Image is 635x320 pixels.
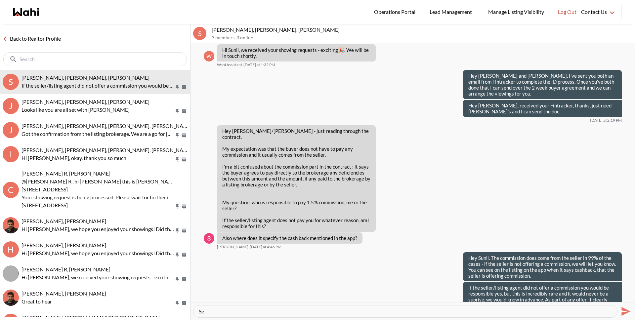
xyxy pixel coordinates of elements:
p: My question: who is responsible to pay 1.5% commission, me or the seller? [222,199,370,211]
span: Log Out [558,8,576,16]
p: If the seller/listing agent did not offer a commission you would be responsible yes, but this is ... [468,285,616,308]
span: Operations Portal [374,8,418,16]
img: H [3,217,19,233]
button: Archive [181,108,188,114]
span: 🎉 [338,47,344,53]
span: [PERSON_NAME], [PERSON_NAME] [21,242,106,248]
p: Hi Sunil, we received your showing requests - exciting . We will be in touch shortly. [222,47,370,59]
div: H [3,241,19,258]
p: @[PERSON_NAME] R , hi [PERSON_NAME] this is [PERSON_NAME] here your showing agent , I will be sho... [21,178,174,185]
button: Archive [181,133,188,138]
p: [PERSON_NAME], [PERSON_NAME], [PERSON_NAME] [212,26,632,33]
time: 2025-08-25T20:46:08.594Z [250,244,281,250]
button: Archive [181,252,188,258]
div: J [3,98,19,114]
div: S [3,74,19,90]
span: [PERSON_NAME], [PERSON_NAME], [PERSON_NAME], [PERSON_NAME], [PERSON_NAME] [21,123,236,129]
p: If the seller/listing agent did not offer a commission you would be responsible yes, but this is ... [21,82,174,90]
div: I [3,146,19,162]
span: [PERSON_NAME], [PERSON_NAME], [PERSON_NAME], [PERSON_NAME] [21,147,193,153]
button: Archive [181,228,188,233]
li: [STREET_ADDRESS] [21,185,188,193]
div: Mahad Ahmed, Faraz [3,290,19,306]
button: Archive [181,204,188,209]
button: Send [617,304,632,319]
input: Search [20,56,172,62]
p: Hi [PERSON_NAME], okay, thank you so much [21,154,174,162]
img: c [3,265,19,282]
span: Lead Management [430,8,474,16]
button: Pin [174,204,180,209]
span: [PERSON_NAME] R, [PERSON_NAME] [21,170,110,177]
p: Hi [PERSON_NAME], we hope you enjoyed your showings! Did the properties meet your criteria? What ... [21,249,174,257]
button: Pin [174,300,180,306]
p: I’m a bit confused about the commission part in the contract : it says the buyer agrees to pay di... [222,164,370,187]
div: cris R, Faraz [3,265,19,282]
p: Looks like you are all set with [PERSON_NAME] [21,106,174,114]
textarea: Type your message [199,308,612,315]
button: Pin [174,157,180,162]
p: Hi [PERSON_NAME], we received your showing requests - exciting 🎉 . We will be in touch shortly. [21,273,174,281]
p: If the seller/listing agent does not pay you for whatever reason, am I responsible for this? [222,217,370,229]
div: W [204,51,214,61]
p: Great to hear [21,298,174,305]
img: S [204,233,214,244]
div: c [3,182,19,198]
button: Pin [174,276,180,282]
button: Archive [181,300,188,306]
div: Hema Alageson, Faraz [3,217,19,233]
div: Sunil Murali [204,233,214,244]
p: Your showing request is being processed. Please wait for further instruction. [21,193,174,201]
a: Wahi homepage [13,8,39,16]
button: Pin [174,228,180,233]
div: S [193,27,206,40]
span: [PERSON_NAME], [PERSON_NAME] [21,218,106,224]
span: [PERSON_NAME], [PERSON_NAME], [PERSON_NAME] [21,74,149,81]
button: Archive [181,157,188,162]
p: Hey [PERSON_NAME] and [PERSON_NAME], I've sent you both an email from Fintracker to complete the ... [468,73,616,97]
time: 2025-08-25T17:32:03.401Z [243,62,275,67]
p: Hi [PERSON_NAME], we hope you enjoyed your showings! Did the properties meet your criteria? What ... [21,225,174,233]
button: Pin [174,133,180,138]
p: 3 members , 3 online [212,35,632,41]
span: [PERSON_NAME] R, [PERSON_NAME] [21,266,110,272]
span: Wahi Assistant [217,62,242,67]
p: Hey [PERSON_NAME]/[PERSON_NAME] - just reading through the contract. [222,128,370,140]
p: Hey Sunil. The commission does come from the seller in 99% of the cases - if the seller is not of... [468,255,616,279]
p: My expectation was that the buyer does not have to pay any commission and it usually comes from t... [222,146,370,158]
button: Pin [174,84,180,90]
button: Pin [174,108,180,114]
span: Manage Listing Visibility [486,8,546,16]
time: 2025-08-25T18:19:24.073Z [590,118,622,123]
div: J [3,122,19,138]
p: Got the confirmation from the listing brokerage. We are a go for [DATE] 5:30PM. It'll be great to... [21,130,174,138]
button: Archive [181,84,188,90]
span: [PERSON_NAME] [217,244,248,250]
p: Also where does it specify the cash back mentioned in the app? [222,235,357,241]
img: M [3,290,19,306]
button: Pin [174,252,180,258]
span: [PERSON_NAME], [PERSON_NAME] [21,290,106,297]
p: Hey [PERSON_NAME], received your Fintracker, thanks, just need [PERSON_NAME]'s and I can send the... [468,102,616,114]
span: [PERSON_NAME], [PERSON_NAME], [PERSON_NAME] [21,99,149,105]
p: [STREET_ADDRESS] [21,201,174,209]
button: Archive [181,276,188,282]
